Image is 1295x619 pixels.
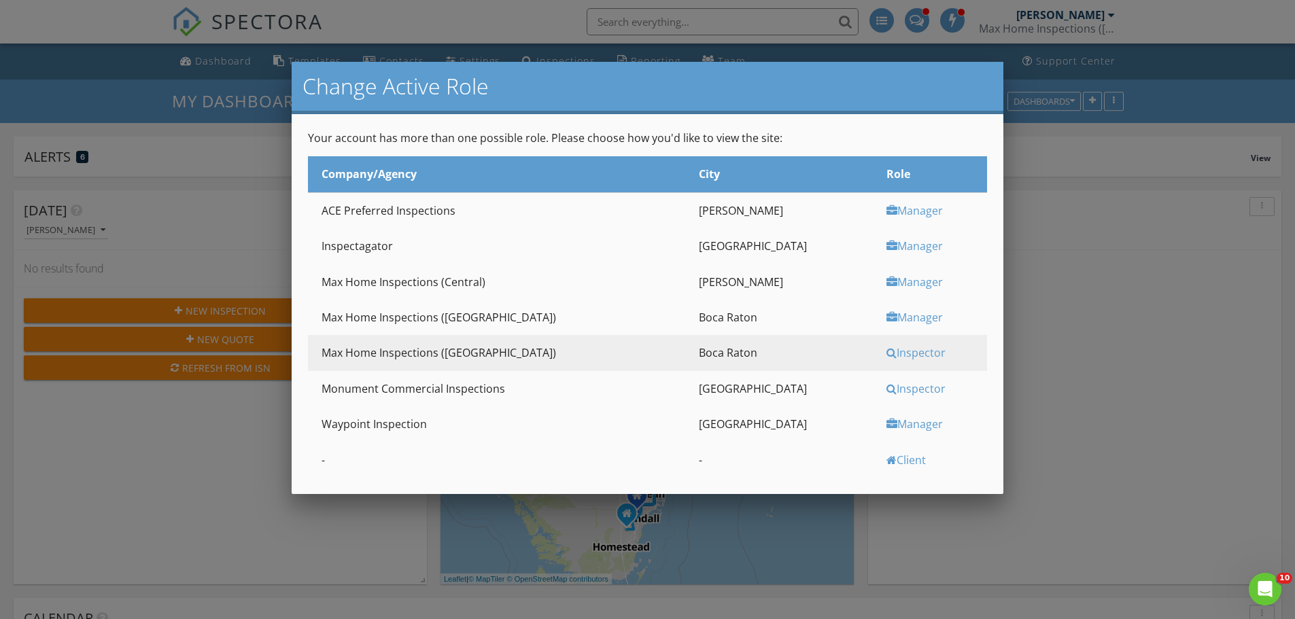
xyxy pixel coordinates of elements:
[1249,573,1281,605] iframe: Intercom live chat
[308,371,685,406] td: Monument Commercial Inspections
[873,156,987,192] th: Role
[308,406,685,442] td: Waypoint Inspection
[886,275,984,289] div: Manager
[303,73,993,100] h2: Change Active Role
[308,300,685,335] td: Max Home Inspections ([GEOGRAPHIC_DATA])
[886,203,984,218] div: Manager
[886,345,984,360] div: Inspector
[685,300,873,335] td: Boca Raton
[685,156,873,192] th: City
[308,192,685,228] td: ACE Preferred Inspections
[886,453,984,467] div: Client
[886,238,984,253] div: Manager
[308,130,988,145] p: Your account has more than one possible role. Please choose how you'd like to view the site:
[685,371,873,406] td: [GEOGRAPHIC_DATA]
[685,442,873,478] td: -
[685,406,873,442] td: [GEOGRAPHIC_DATA]
[685,335,873,370] td: Boca Raton
[308,228,685,264] td: Inspectagator
[886,417,984,431] div: Manager
[886,310,984,325] div: Manager
[886,381,984,396] div: Inspector
[308,335,685,370] td: Max Home Inspections ([GEOGRAPHIC_DATA])
[308,264,685,300] td: Max Home Inspections (Central)
[685,192,873,228] td: [PERSON_NAME]
[685,264,873,300] td: [PERSON_NAME]
[1277,573,1292,584] span: 10
[308,442,685,478] td: -
[685,228,873,264] td: [GEOGRAPHIC_DATA]
[308,156,685,192] th: Company/Agency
